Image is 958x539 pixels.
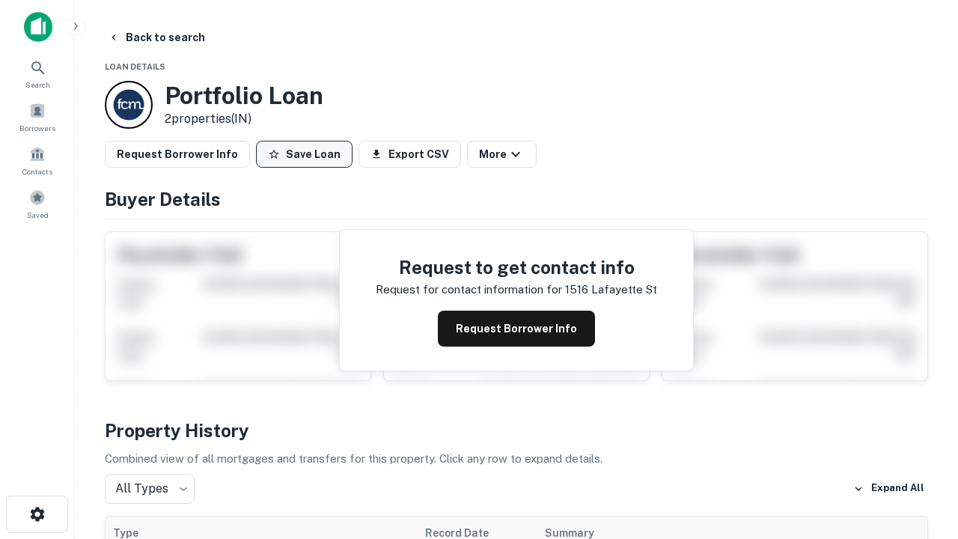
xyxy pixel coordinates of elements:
p: Request for contact information for [376,281,562,299]
h4: Buyer Details [105,186,928,213]
button: Export CSV [359,141,461,168]
button: Request Borrower Info [438,311,595,347]
button: Save Loan [256,141,353,168]
h4: Request to get contact info [376,254,657,281]
h4: Property History [105,417,928,444]
button: More [467,141,537,168]
a: Search [4,53,70,94]
p: Combined view of all mortgages and transfers for this property. Click any row to expand details. [105,450,928,468]
p: 1516 lafayette st [565,281,657,299]
p: 2 properties (IN) [165,110,323,128]
span: Loan Details [105,62,165,71]
iframe: Chat Widget [883,371,958,443]
a: Saved [4,183,70,224]
span: Contacts [22,165,52,177]
button: Back to search [102,24,211,51]
span: Search [25,79,50,91]
a: Borrowers [4,97,70,137]
a: Contacts [4,140,70,180]
button: Request Borrower Info [105,141,250,168]
h3: Portfolio Loan [165,82,323,110]
span: Borrowers [19,122,55,134]
div: All Types [105,474,195,504]
span: Saved [27,209,49,221]
button: Expand All [849,478,928,500]
img: capitalize-icon.png [24,12,52,42]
